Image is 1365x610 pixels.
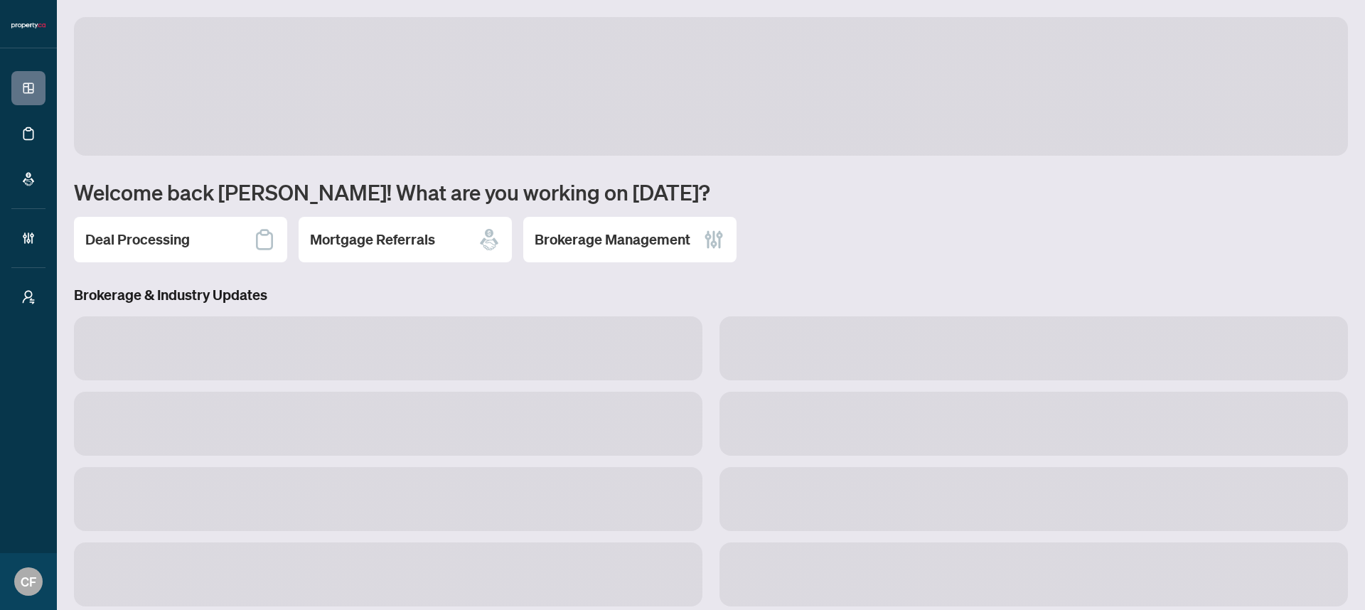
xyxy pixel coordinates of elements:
h2: Mortgage Referrals [310,230,435,250]
span: CF [21,572,36,592]
h2: Brokerage Management [535,230,690,250]
span: user-switch [21,290,36,304]
img: logo [11,21,45,30]
h3: Brokerage & Industry Updates [74,285,1348,305]
h2: Deal Processing [85,230,190,250]
h1: Welcome back [PERSON_NAME]! What are you working on [DATE]? [74,178,1348,205]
